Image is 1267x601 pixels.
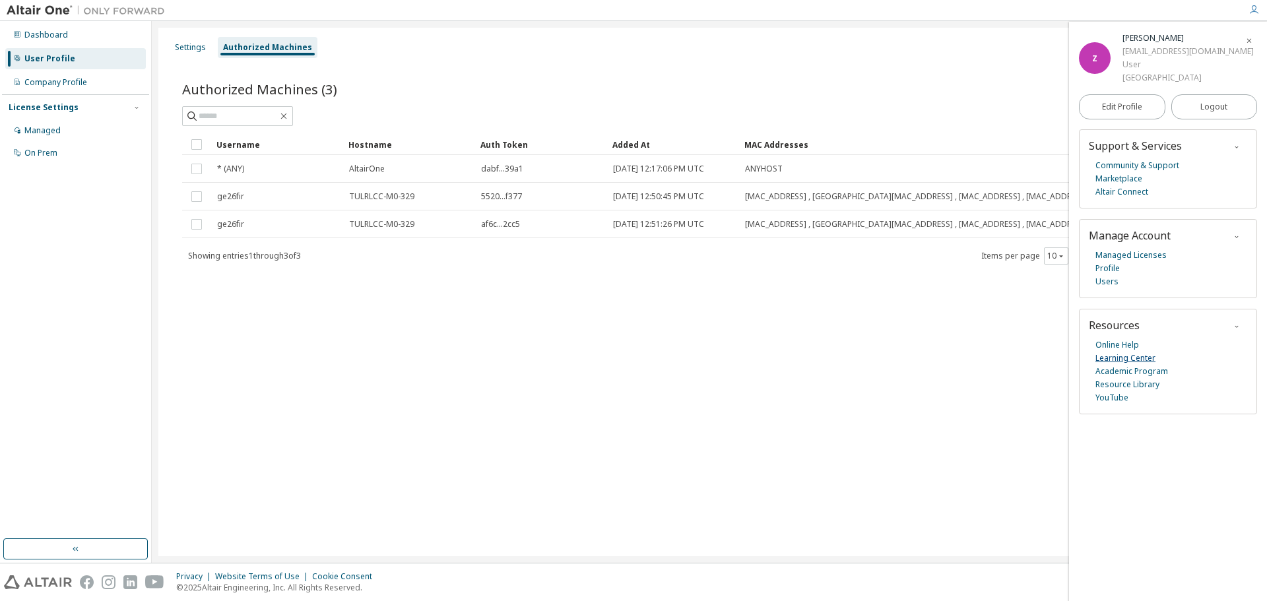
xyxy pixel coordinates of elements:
[480,134,602,155] div: Auth Token
[1171,94,1258,119] button: Logout
[215,571,312,582] div: Website Terms of Use
[24,30,68,40] div: Dashboard
[1200,100,1227,113] span: Logout
[1079,94,1165,119] a: Edit Profile
[1122,58,1254,71] div: User
[1095,275,1119,288] a: Users
[1122,45,1254,58] div: [EMAIL_ADDRESS][DOMAIN_NAME]
[1102,102,1142,112] span: Edit Profile
[745,191,1088,202] span: [MAC_ADDRESS] , [GEOGRAPHIC_DATA][MAC_ADDRESS] , [MAC_ADDRESS] , [MAC_ADDRESS]
[1089,318,1140,332] span: Resources
[145,575,164,589] img: youtube.svg
[744,134,1098,155] div: MAC Addresses
[80,575,94,589] img: facebook.svg
[9,102,79,113] div: License Settings
[745,164,783,174] span: ANYHOST
[349,191,414,202] span: TULRLCC-M0-329
[188,250,301,261] span: Showing entries 1 through 3 of 3
[1095,391,1128,404] a: YouTube
[1095,249,1167,262] a: Managed Licenses
[1089,139,1182,153] span: Support & Services
[24,148,57,158] div: On Prem
[481,191,522,202] span: 5520...f377
[217,219,244,230] span: ge26fir
[24,77,87,88] div: Company Profile
[312,571,380,582] div: Cookie Consent
[176,571,215,582] div: Privacy
[223,42,312,53] div: Authorized Machines
[612,134,734,155] div: Added At
[1047,251,1065,261] button: 10
[981,247,1068,265] span: Items per page
[745,219,1088,230] span: [MAC_ADDRESS] , [GEOGRAPHIC_DATA][MAC_ADDRESS] , [MAC_ADDRESS] , [MAC_ADDRESS]
[613,164,704,174] span: [DATE] 12:17:06 PM UTC
[175,42,206,53] div: Settings
[7,4,172,17] img: Altair One
[1092,53,1097,64] span: Z
[348,134,470,155] div: Hostname
[1122,71,1254,84] div: [GEOGRAPHIC_DATA]
[613,191,704,202] span: [DATE] 12:50:45 PM UTC
[1095,159,1179,172] a: Community & Support
[217,164,244,174] span: * (ANY)
[1095,262,1120,275] a: Profile
[216,134,338,155] div: Username
[349,164,385,174] span: AltairOne
[1122,32,1254,45] div: Zaid Al-Qadhi
[613,219,704,230] span: [DATE] 12:51:26 PM UTC
[4,575,72,589] img: altair_logo.svg
[349,219,414,230] span: TULRLCC-M0-329
[481,164,523,174] span: dabf...39a1
[182,80,337,98] span: Authorized Machines (3)
[102,575,115,589] img: instagram.svg
[1095,365,1168,378] a: Academic Program
[1095,378,1159,391] a: Resource Library
[1095,338,1139,352] a: Online Help
[1095,185,1148,199] a: Altair Connect
[24,125,61,136] div: Managed
[1095,352,1155,365] a: Learning Center
[24,53,75,64] div: User Profile
[123,575,137,589] img: linkedin.svg
[176,582,380,593] p: © 2025 Altair Engineering, Inc. All Rights Reserved.
[1095,172,1142,185] a: Marketplace
[1089,228,1171,243] span: Manage Account
[217,191,244,202] span: ge26fir
[481,219,520,230] span: af6c...2cc5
